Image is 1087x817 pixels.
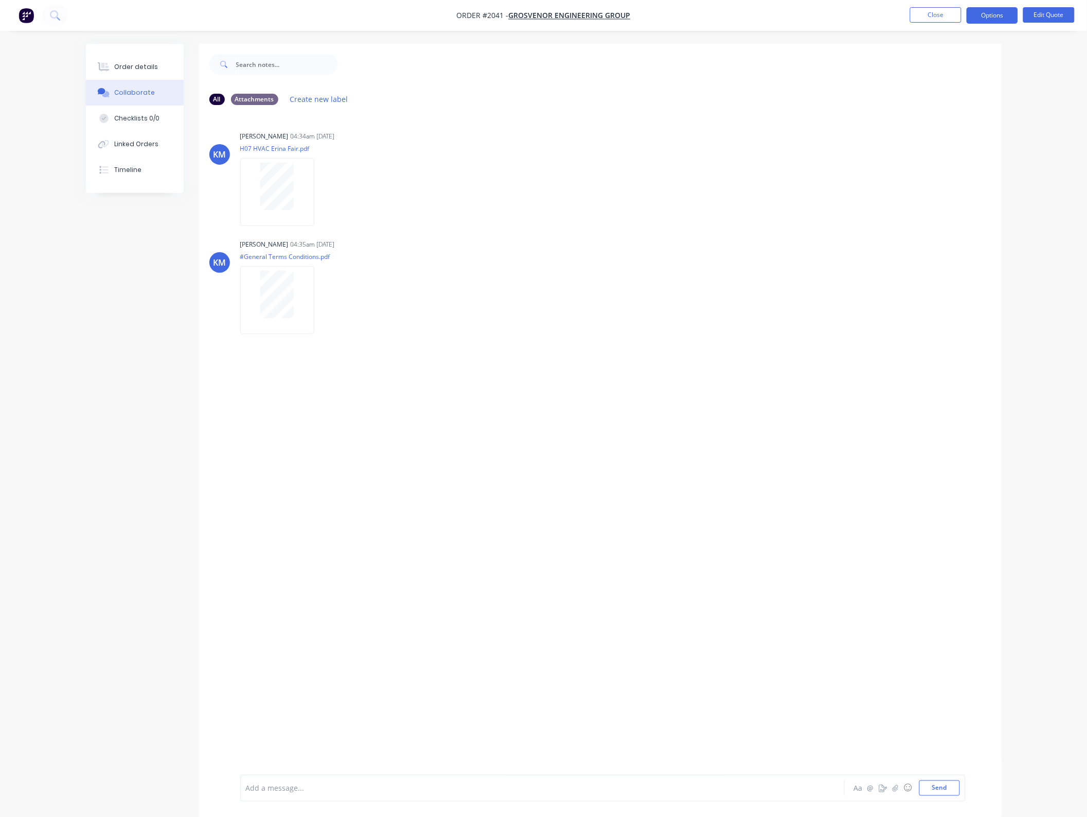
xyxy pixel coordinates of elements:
[852,782,865,794] button: Aa
[240,144,325,153] p: H07 HVAC Erina Fair.pdf
[236,54,338,75] input: Search notes...
[240,240,289,249] div: [PERSON_NAME]
[284,92,353,106] button: Create new label
[865,782,877,794] button: @
[240,132,289,141] div: [PERSON_NAME]
[291,132,335,141] div: 04:34am [DATE]
[114,62,158,72] div: Order details
[114,165,141,175] div: Timeline
[967,7,1018,24] button: Options
[19,8,34,23] img: Factory
[910,7,961,23] button: Close
[902,782,914,794] button: ☺
[209,94,225,105] div: All
[86,131,184,157] button: Linked Orders
[291,240,335,249] div: 04:35am [DATE]
[114,140,158,149] div: Linked Orders
[240,252,330,261] p: #General Terms Conditions.pdf
[86,106,184,131] button: Checklists 0/0
[114,114,159,123] div: Checklists 0/0
[86,54,184,80] button: Order details
[213,256,226,269] div: KM
[86,157,184,183] button: Timeline
[231,94,278,105] div: Attachments
[213,148,226,161] div: KM
[509,11,631,21] a: Grosvenor Engineering Group
[457,11,509,21] span: Order #2041 -
[86,80,184,106] button: Collaborate
[114,88,155,97] div: Collaborate
[1023,7,1075,23] button: Edit Quote
[919,780,960,796] button: Send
